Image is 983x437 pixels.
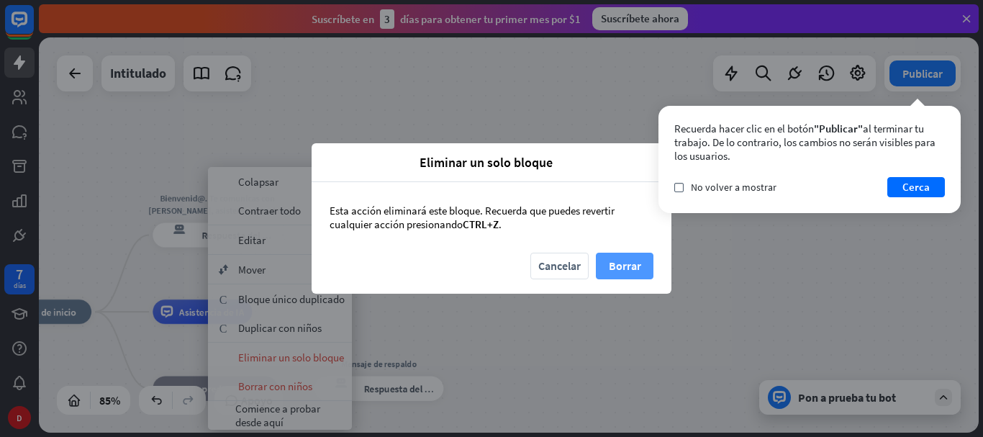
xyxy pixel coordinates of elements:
[420,154,553,171] font: Eliminar un solo bloque
[530,253,589,279] button: Cancelar
[674,122,936,163] font: al terminar tu trabajo. De lo contrario, los cambios no serán visibles para los usuarios.
[609,258,641,273] font: Borrar
[12,6,55,49] button: Abrir el widget de chat LiveChat
[674,122,814,135] font: Recuerda hacer clic en el botón
[538,258,581,273] font: Cancelar
[463,217,499,231] font: CTRL+Z
[691,181,776,194] font: No volver a mostrar
[499,217,502,231] font: .
[596,253,653,279] button: Borrar
[887,177,945,197] button: Cerca
[814,122,863,135] font: "Publicar"
[330,204,615,231] font: Esta acción eliminará este bloque. Recuerda que puedes revertir cualquier acción presionando
[902,180,930,194] font: Cerca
